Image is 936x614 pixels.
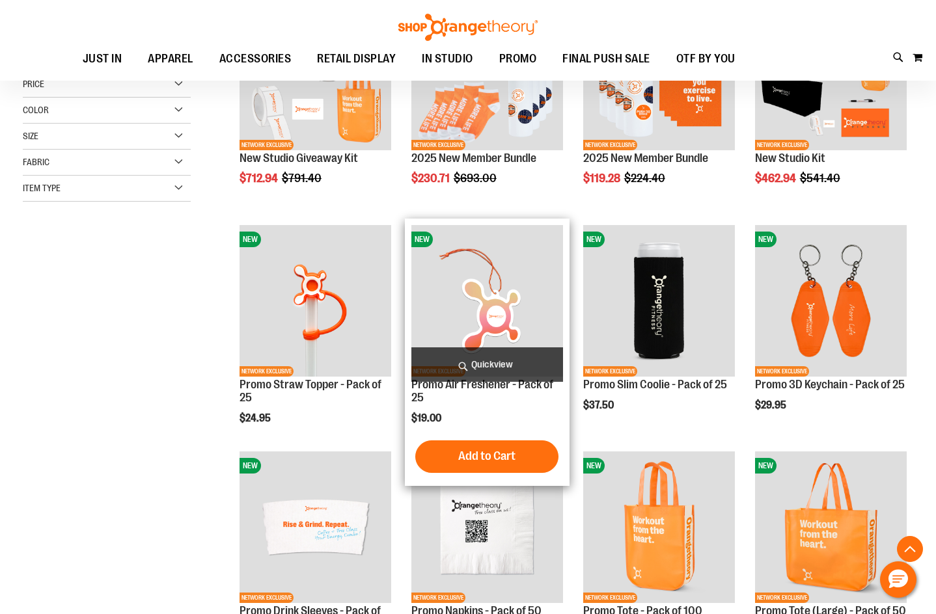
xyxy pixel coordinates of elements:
span: Price [23,79,44,89]
span: NEW [583,458,605,474]
img: Promo Air Freshener - Pack of 25 [411,225,563,377]
img: Promo Napkins - Pack of 50 [411,451,563,603]
span: Add to Cart [458,449,516,463]
a: Promo Napkins - Pack of 50NEWNETWORK EXCLUSIVE [411,451,563,605]
button: Add to Cart [415,440,558,473]
span: NETWORK EXCLUSIVE [240,140,294,150]
a: APPAREL [135,44,206,74]
div: product [749,219,913,444]
span: Size [23,131,38,141]
a: Promo Straw Topper - Pack of 25NEWNETWORK EXCLUSIVE [240,225,391,379]
span: OTF BY YOU [676,44,736,73]
span: NEW [583,232,605,247]
span: ACCESSORIES [219,44,292,73]
span: NETWORK EXCLUSIVE [583,366,637,377]
a: New Studio Giveaway Kit [240,152,358,165]
span: NETWORK EXCLUSIVE [411,140,465,150]
span: NETWORK EXCLUSIVE [240,593,294,603]
button: Hello, have a question? Let’s chat. [880,561,916,598]
span: NETWORK EXCLUSIVE [755,366,809,377]
a: ACCESSORIES [206,44,305,74]
a: Promo 3D Keychain - Pack of 25 [755,378,905,391]
span: RETAIL DISPLAY [317,44,396,73]
span: NETWORK EXCLUSIVE [583,140,637,150]
span: NETWORK EXCLUSIVE [411,593,465,603]
span: $29.95 [755,399,788,411]
span: NETWORK EXCLUSIVE [240,366,294,377]
img: Promo Tote (Large) - Pack of 50 [755,451,907,603]
span: IN STUDIO [422,44,473,73]
a: Promo Tote (Large) - Pack of 50NEWNETWORK EXCLUSIVE [755,451,907,605]
span: $791.40 [282,172,323,185]
button: Back To Top [897,536,923,562]
img: Promo Straw Topper - Pack of 25 [240,225,391,377]
a: RETAIL DISPLAY [304,44,409,74]
span: $24.95 [240,412,273,424]
a: FINAL PUSH SALE [549,44,663,74]
span: Color [23,105,49,115]
a: OTF BY YOU [663,44,749,74]
span: JUST IN [83,44,122,73]
a: Promo 3D Keychain - Pack of 25NEWNETWORK EXCLUSIVE [755,225,907,379]
span: $541.40 [800,172,842,185]
span: $712.94 [240,172,280,185]
span: NEW [240,458,261,474]
a: New Studio Kit [755,152,825,165]
a: Promo Slim Coolie - Pack of 25 [583,378,727,391]
span: $37.50 [583,399,616,411]
span: PROMO [499,44,537,73]
a: 2025 New Member Bundle [583,152,708,165]
span: Item Type [23,183,61,193]
img: Promo 3D Keychain - Pack of 25 [755,225,907,377]
span: $462.94 [755,172,798,185]
span: NETWORK EXCLUSIVE [583,593,637,603]
a: Promo Slim Coolie - Pack of 25NEWNETWORK EXCLUSIVE [583,225,735,379]
span: NEW [411,232,433,247]
img: Shop Orangetheory [396,14,540,41]
span: $230.71 [411,172,452,185]
div: product [233,219,398,457]
a: PROMO [486,44,550,73]
img: Promo Drink Sleeves - Pack of 50 [240,451,391,603]
span: $693.00 [454,172,499,185]
span: NETWORK EXCLUSIVE [755,140,809,150]
a: JUST IN [70,44,135,74]
a: IN STUDIO [409,44,486,74]
span: APPAREL [148,44,193,73]
span: NEW [755,232,777,247]
a: Promo Straw Topper - Pack of 25 [240,378,381,404]
span: NETWORK EXCLUSIVE [755,593,809,603]
span: $119.28 [583,172,622,185]
div: product [577,219,741,444]
img: Promo Tote - Pack of 100 [583,451,735,603]
a: Promo Tote - Pack of 100NEWNETWORK EXCLUSIVE [583,451,735,605]
a: Promo Air Freshener - Pack of 25 [411,378,553,404]
div: product [405,219,570,486]
span: NEW [755,458,777,474]
span: FINAL PUSH SALE [562,44,650,73]
span: Fabric [23,157,49,167]
span: $224.40 [624,172,667,185]
a: Quickview [411,347,563,382]
a: 2025 New Member Bundle [411,152,536,165]
img: Promo Slim Coolie - Pack of 25 [583,225,735,377]
span: $19.00 [411,412,443,424]
span: NEW [240,232,261,247]
a: Promo Air Freshener - Pack of 25NEWNETWORK EXCLUSIVE [411,225,563,379]
a: Promo Drink Sleeves - Pack of 50NEWNETWORK EXCLUSIVE [240,451,391,605]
